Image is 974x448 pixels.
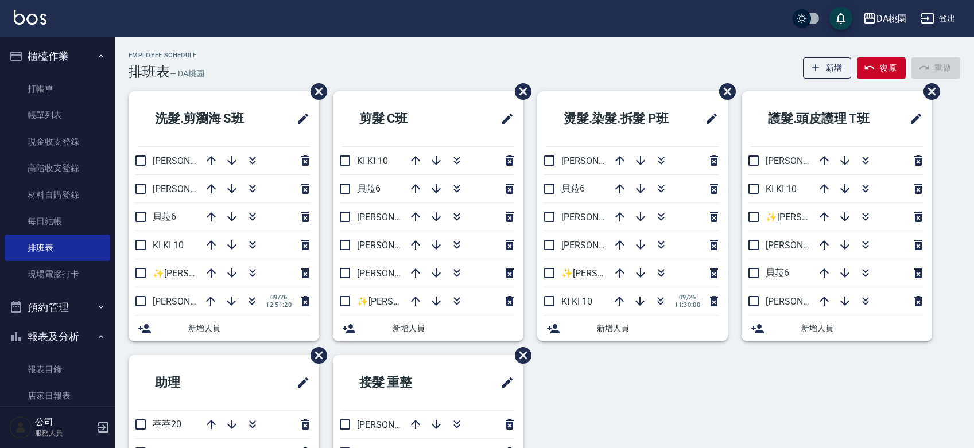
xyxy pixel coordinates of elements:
span: ✨[PERSON_NAME][PERSON_NAME] ✨16 [357,296,530,307]
div: 新增人員 [333,315,523,341]
span: 刪除班表 [915,75,942,108]
span: KI KI 10 [766,184,797,194]
a: 現金收支登錄 [5,128,110,155]
span: [PERSON_NAME]3 [766,296,840,307]
div: 新增人員 [742,315,932,341]
span: [PERSON_NAME]5 [561,240,635,251]
span: 刪除班表 [506,338,533,372]
span: [PERSON_NAME]5 [357,419,431,430]
span: 新增人員 [801,322,923,334]
span: [PERSON_NAME]8 [153,184,227,194]
h2: 燙髮.染髮.拆髮 P班 [546,98,690,139]
a: 報表目錄 [5,356,110,383]
button: 報表及分析 [5,322,110,352]
span: 09/26 [674,294,700,301]
a: 每日結帳 [5,208,110,235]
span: [PERSON_NAME]5 [766,155,840,166]
h2: 洗髮.剪瀏海 S班 [138,98,275,139]
span: 貝菈6 [561,183,585,194]
a: 打帳單 [5,76,110,102]
span: [PERSON_NAME]5 [357,268,431,279]
h2: 剪髮 C班 [342,98,459,139]
a: 帳單列表 [5,102,110,128]
img: Logo [14,10,46,25]
span: ✨[PERSON_NAME][PERSON_NAME] ✨16 [153,268,326,279]
span: 修改班表的標題 [902,105,923,133]
h6: — DA桃園 [170,68,204,80]
button: 預約管理 [5,293,110,322]
button: save [829,7,852,30]
a: 材料自購登錄 [5,182,110,208]
button: DA桃園 [858,7,911,30]
button: 登出 [916,8,960,29]
span: [PERSON_NAME]3 [153,155,227,166]
span: KI KI 10 [153,240,184,251]
span: 09/26 [266,294,292,301]
span: 新增人員 [188,322,310,334]
h5: 公司 [35,416,94,428]
span: 貝菈6 [357,183,381,194]
span: [PERSON_NAME]8 [766,240,840,251]
a: 店家日報表 [5,383,110,409]
span: [PERSON_NAME]3 [357,212,431,223]
span: 貝菈6 [766,267,789,278]
button: 復原 [857,57,906,79]
h2: 護髮.頭皮護理 T班 [751,98,894,139]
span: 新增人員 [597,322,719,334]
a: 高階收支登錄 [5,155,110,181]
span: 刪除班表 [506,75,533,108]
span: ✨[PERSON_NAME][PERSON_NAME] ✨16 [561,268,735,279]
a: 現場電腦打卡 [5,261,110,287]
span: 修改班表的標題 [494,369,514,396]
span: 刪除班表 [302,75,329,108]
span: [PERSON_NAME]5 [153,296,227,307]
span: [PERSON_NAME]8 [357,240,431,251]
span: 刪除班表 [302,338,329,372]
span: 葶葶20 [153,419,181,430]
span: KI KI 10 [561,296,592,307]
span: 新增人員 [393,322,514,334]
span: 修改班表的標題 [698,105,719,133]
span: [PERSON_NAME]3 [561,155,635,166]
div: DA桃園 [876,11,907,26]
button: 櫃檯作業 [5,41,110,71]
a: 排班表 [5,235,110,261]
p: 服務人員 [35,428,94,438]
span: 修改班表的標題 [289,369,310,396]
button: 新增 [803,57,852,79]
h2: 助理 [138,362,243,403]
h2: 接髮 重整 [342,362,461,403]
span: 11:30:00 [674,301,700,309]
span: ✨[PERSON_NAME][PERSON_NAME] ✨16 [766,212,939,223]
span: 修改班表的標題 [494,105,514,133]
span: [PERSON_NAME]8 [561,212,635,223]
div: 新增人員 [129,315,319,341]
span: 刪除班表 [711,75,738,108]
span: KI KI 10 [357,155,388,166]
h2: Employee Schedule [129,52,204,59]
span: 貝菈6 [153,211,176,222]
img: Person [9,416,32,439]
h3: 排班表 [129,64,170,80]
span: 修改班表的標題 [289,105,310,133]
span: 12:51:20 [266,301,292,309]
div: 新增人員 [537,315,728,341]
